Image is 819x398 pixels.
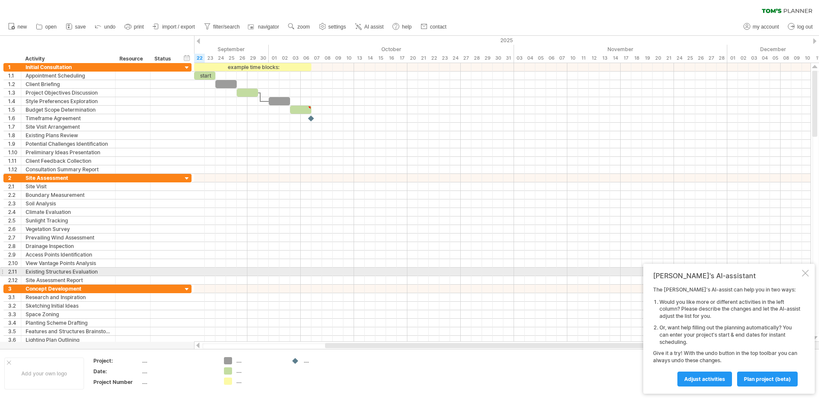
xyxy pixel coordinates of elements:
div: Wednesday, 1 October 2025 [269,54,279,63]
div: 2.9 [8,251,21,259]
div: Tuesday, 21 October 2025 [418,54,429,63]
div: 2.12 [8,276,21,284]
div: 3.2 [8,302,21,310]
div: Preliminary Ideas Presentation [26,148,111,156]
div: Friday, 3 October 2025 [290,54,301,63]
span: undo [104,24,116,30]
div: Timeframe Agreement [26,114,111,122]
div: 3.1 [8,293,21,301]
div: Date: [93,368,140,375]
div: Tuesday, 28 October 2025 [471,54,482,63]
div: Site Assessment [26,174,111,182]
div: Tuesday, 18 November 2025 [631,54,642,63]
a: filter/search [202,21,242,32]
div: Wednesday, 15 October 2025 [375,54,386,63]
div: Wednesday, 12 November 2025 [589,54,599,63]
a: zoom [286,21,312,32]
div: 3.5 [8,327,21,335]
div: Monday, 22 September 2025 [194,54,205,63]
div: 3.3 [8,310,21,318]
div: Climate Evaluation [26,208,111,216]
div: 2.7 [8,234,21,242]
div: Wednesday, 24 September 2025 [215,54,226,63]
div: Concept Development [26,285,111,293]
div: Tuesday, 11 November 2025 [578,54,589,63]
span: navigator [258,24,279,30]
div: 1.8 [8,131,21,139]
span: open [45,24,57,30]
span: help [402,24,412,30]
div: 1.2 [8,80,21,88]
div: Activity [25,55,110,63]
div: Friday, 31 October 2025 [503,54,514,63]
div: Monday, 1 December 2025 [727,54,738,63]
div: 2.5 [8,216,21,225]
div: Client Feedback Collection [26,157,111,165]
div: Friday, 10 October 2025 [343,54,354,63]
div: .... [304,357,350,364]
div: 1.10 [8,148,21,156]
div: 1 [8,63,21,71]
div: 3 [8,285,21,293]
div: .... [236,378,283,385]
a: new [6,21,29,32]
a: save [64,21,88,32]
div: Thursday, 16 October 2025 [386,54,397,63]
div: Boundary Measurement [26,191,111,199]
div: Friday, 14 November 2025 [610,54,621,63]
div: 3.6 [8,336,21,344]
div: Thursday, 30 October 2025 [493,54,503,63]
span: plan project (beta) [744,376,791,382]
div: Friday, 7 November 2025 [557,54,567,63]
div: Wednesday, 22 October 2025 [429,54,439,63]
div: Consultation Summary Report [26,165,111,173]
div: Tuesday, 14 October 2025 [365,54,375,63]
div: Existing Structures Evaluation [26,268,111,276]
a: contact [418,21,449,32]
div: Vegetation Survey [26,225,111,233]
div: .... [236,367,283,375]
div: Thursday, 20 November 2025 [653,54,663,63]
div: Monday, 3 November 2025 [514,54,525,63]
div: Project Objectives Discussion [26,89,111,97]
div: Tuesday, 30 September 2025 [258,54,269,63]
span: log out [797,24,813,30]
a: Adjust activities [677,372,732,386]
div: 2 [8,174,21,182]
div: Add your own logo [4,358,84,389]
div: Research and Inspiration [26,293,111,301]
div: .... [142,357,214,364]
div: Wednesday, 5 November 2025 [535,54,546,63]
div: 1.1 [8,72,21,80]
div: example time blocks: [194,63,311,71]
div: Tuesday, 25 November 2025 [685,54,695,63]
div: Project Number [93,378,140,386]
a: print [122,21,146,32]
div: Client Briefing [26,80,111,88]
div: Friday, 28 November 2025 [717,54,727,63]
div: Wednesday, 10 December 2025 [802,54,813,63]
div: Tuesday, 2 December 2025 [738,54,749,63]
div: Monday, 8 December 2025 [781,54,791,63]
div: Potential Challenges Identification [26,140,111,148]
span: contact [430,24,447,30]
div: 2.6 [8,225,21,233]
div: 1.5 [8,106,21,114]
div: Appointment Scheduling [26,72,111,80]
div: Monday, 13 October 2025 [354,54,365,63]
div: 2.4 [8,208,21,216]
div: Friday, 24 October 2025 [450,54,461,63]
div: 2.10 [8,259,21,267]
div: View Vantage Points Analysis [26,259,111,267]
div: Soil Analysis [26,199,111,208]
div: Monday, 27 October 2025 [461,54,471,63]
div: Friday, 5 December 2025 [770,54,781,63]
div: Monday, 20 October 2025 [407,54,418,63]
div: Drainage Inspection [26,242,111,250]
a: plan project (beta) [737,372,798,386]
div: Project: [93,357,140,364]
div: Wednesday, 8 October 2025 [322,54,333,63]
div: Wednesday, 19 November 2025 [642,54,653,63]
div: 2.1 [8,182,21,190]
div: Sketching Initial Ideas [26,302,111,310]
